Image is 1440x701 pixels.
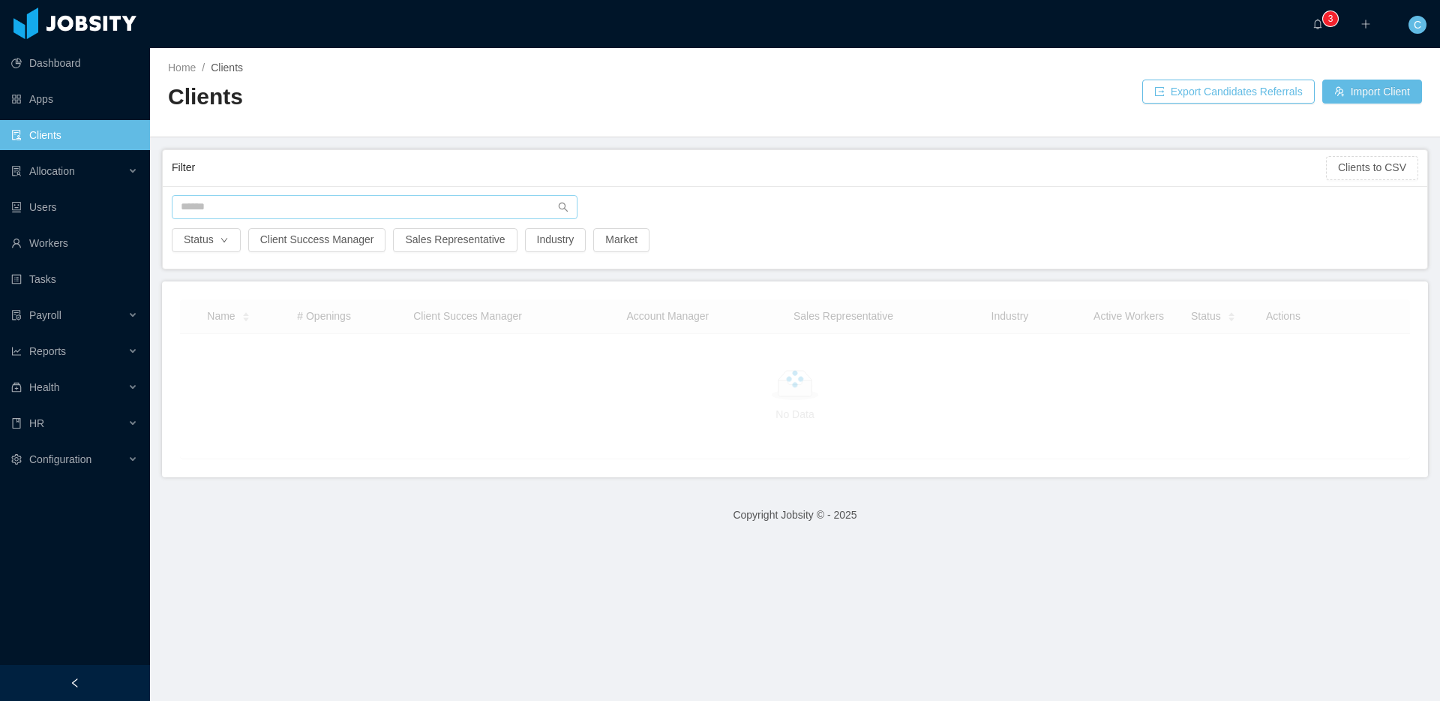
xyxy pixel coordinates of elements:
[1360,19,1371,29] i: icon: plus
[11,264,138,294] a: icon: profileTasks
[1323,11,1338,26] sup: 3
[11,310,22,320] i: icon: file-protect
[168,82,795,113] h2: Clients
[11,84,138,114] a: icon: appstoreApps
[11,166,22,176] i: icon: solution
[393,228,517,252] button: Sales Representative
[248,228,386,252] button: Client Success Manager
[1328,11,1333,26] p: 3
[11,346,22,357] i: icon: line-chart
[29,309,61,321] span: Payroll
[150,489,1440,541] footer: Copyright Jobsity © - 2025
[593,228,649,252] button: Market
[11,454,22,465] i: icon: setting
[11,192,138,222] a: icon: robotUsers
[172,154,1326,182] div: Filter
[11,228,138,258] a: icon: userWorkers
[1414,16,1421,34] span: C
[29,381,59,393] span: Health
[29,345,66,357] span: Reports
[172,228,241,252] button: Statusicon: down
[1322,80,1422,104] button: icon: usergroup-addImport Client
[29,453,91,465] span: Configuration
[558,202,568,212] i: icon: search
[11,48,138,78] a: icon: pie-chartDashboard
[525,228,586,252] button: Industry
[29,417,44,429] span: HR
[29,165,75,177] span: Allocation
[202,62,205,74] span: /
[11,120,138,150] a: icon: auditClients
[1142,80,1315,104] button: icon: exportExport Candidates Referrals
[11,382,22,393] i: icon: medicine-box
[11,418,22,429] i: icon: book
[1312,19,1323,29] i: icon: bell
[211,62,243,74] span: Clients
[168,62,196,74] a: Home
[1326,156,1418,180] button: Clients to CSV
